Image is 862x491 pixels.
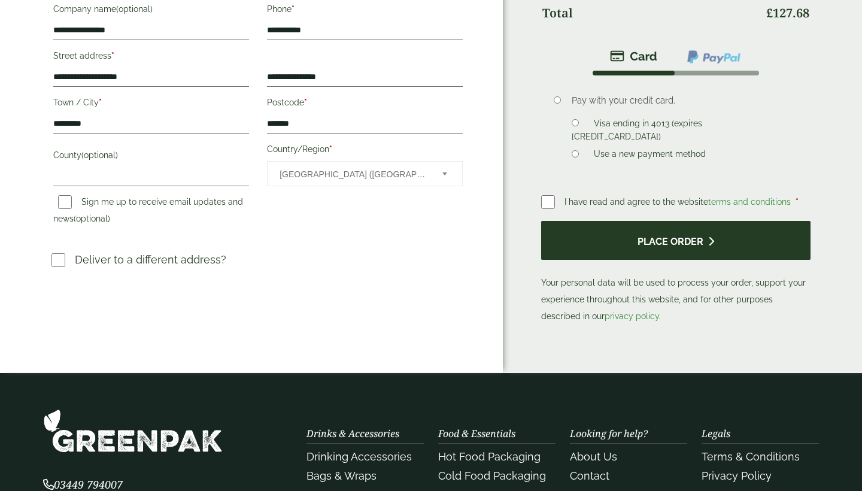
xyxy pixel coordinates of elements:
[75,251,226,268] p: Deliver to a different address?
[572,119,702,145] label: Visa ending in 4013 (expires [CREDIT_CARD_DATA])
[329,144,332,154] abbr: required
[53,47,249,68] label: Street address
[702,469,772,482] a: Privacy Policy
[708,197,791,207] a: terms and conditions
[306,450,412,463] a: Drinking Accessories
[267,141,463,161] label: Country/Region
[43,409,223,453] img: GreenPak Supplies
[610,49,657,63] img: stripe.png
[43,480,123,491] a: 03449 794007
[292,4,295,14] abbr: required
[766,5,809,21] bdi: 127.68
[306,469,377,482] a: Bags & Wraps
[111,51,114,60] abbr: required
[796,197,799,207] abbr: required
[99,98,102,107] abbr: required
[53,1,249,21] label: Company name
[541,221,811,325] p: Your personal data will be used to process your order, support your experience throughout this we...
[686,49,742,65] img: ppcp-gateway.png
[438,450,541,463] a: Hot Food Packaging
[53,147,249,167] label: County
[267,94,463,114] label: Postcode
[304,98,307,107] abbr: required
[81,150,118,160] span: (optional)
[702,450,800,463] a: Terms & Conditions
[564,197,793,207] span: I have read and agree to the website
[116,4,153,14] span: (optional)
[572,94,792,107] p: Pay with your credit card.
[541,221,811,260] button: Place order
[570,469,609,482] a: Contact
[58,195,72,209] input: Sign me up to receive email updates and news(optional)
[438,469,546,482] a: Cold Food Packaging
[53,197,243,227] label: Sign me up to receive email updates and news
[605,311,659,321] a: privacy policy
[570,450,617,463] a: About Us
[267,161,463,186] span: Country/Region
[74,214,110,223] span: (optional)
[766,5,773,21] span: £
[280,162,426,187] span: United Kingdom (UK)
[53,94,249,114] label: Town / City
[589,149,711,162] label: Use a new payment method
[267,1,463,21] label: Phone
